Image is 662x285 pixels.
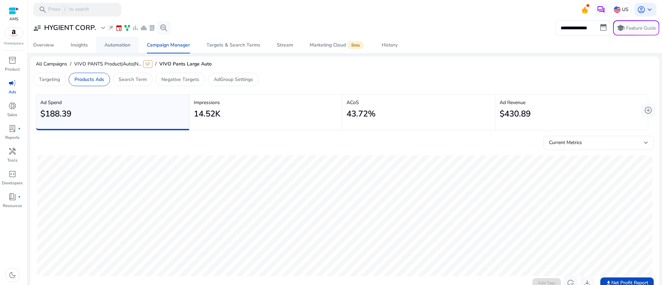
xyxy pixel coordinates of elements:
span: account_circle [637,6,645,14]
div: Marketing Cloud [310,42,365,48]
h2: 43.72% [347,109,375,119]
span: keyboard_arrow_down [645,6,654,14]
span: fiber_manual_record [18,195,21,198]
span: VIVO PANTS Product|Auto|N... [74,61,141,67]
p: Ads [9,89,16,95]
button: add_circle [641,103,655,117]
span: event [116,24,122,31]
span: family_history [124,24,131,31]
img: amazon.svg [4,28,23,38]
button: search_insights [157,21,171,35]
p: US [622,3,629,16]
span: lab_profile [149,24,156,31]
p: Marketplace [4,41,23,46]
button: schoolFeature Guide [613,20,659,35]
span: bar_chart [132,24,139,31]
span: SP [143,60,152,68]
h2: $430.89 [500,109,531,119]
span: dark_mode [8,271,17,279]
span: cloud [140,24,147,31]
span: Beta [347,41,364,49]
div: Overview [33,43,54,48]
p: Sales [7,112,17,118]
div: Targets & Search Terms [207,43,260,48]
span: Current Metrics [549,139,582,146]
p: Search Term [119,76,147,83]
span: handyman [8,147,17,155]
p: Developers [2,180,23,186]
span: / [62,6,68,13]
span: school [616,24,625,32]
p: Products Ads [74,76,104,83]
p: Product [5,66,20,72]
span: user_attributes [33,24,41,32]
img: us.svg [614,6,621,13]
span: All Campaigns [36,61,67,67]
h2: 14.52K [194,109,220,119]
span: add_circle [644,106,652,114]
p: Reports [5,134,20,141]
p: Ad Spend [40,99,185,106]
h3: HYGIENT CORP. [44,24,96,32]
span: lab_profile [8,124,17,133]
p: AdGroup Settings [214,76,253,83]
div: Campaign Manager [147,43,190,48]
p: AMS [9,16,19,22]
p: Negative Targets [161,76,199,83]
p: Targeting [39,76,60,83]
span: search [39,6,47,14]
span: inventory_2 [8,56,17,64]
p: Impressions [194,99,338,106]
p: Feature Guide [626,25,656,32]
p: Ad Revenue [500,99,644,106]
div: Stream [277,43,293,48]
span: code_blocks [8,170,17,178]
p: Press to search [48,6,89,13]
span: / [152,61,159,67]
span: campaign [8,79,17,87]
span: expand_more [99,24,107,32]
h2: $188.39 [40,109,71,119]
span: wand_stars [107,24,114,31]
span: search_insights [160,24,168,32]
div: History [382,43,398,48]
div: Automation [104,43,130,48]
div: Insights [71,43,88,48]
p: Resources [3,203,22,209]
p: ACoS [347,99,491,106]
span: fiber_manual_record [18,127,21,130]
span: book_4 [8,193,17,201]
span: donut_small [8,102,17,110]
p: Tools [7,157,18,163]
span: / [67,61,74,67]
